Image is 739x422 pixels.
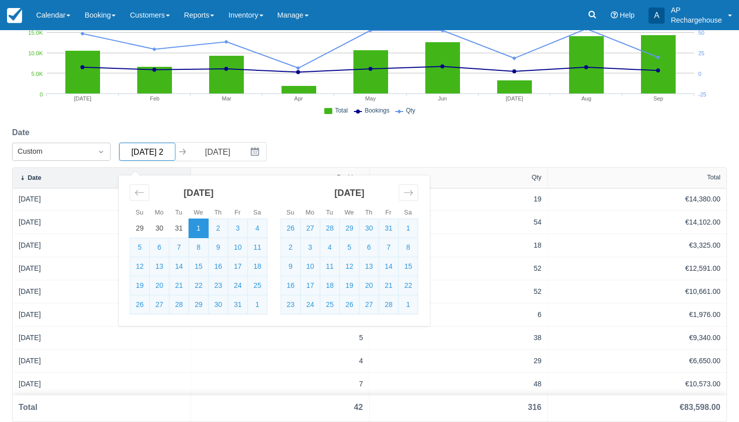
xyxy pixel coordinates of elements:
[306,209,315,216] small: Mo
[554,194,720,204] div: €14,380.00
[197,333,363,343] div: 5
[253,209,261,216] small: Sa
[228,276,248,295] td: Selected. Friday, January 24, 2025
[301,295,320,314] td: Selected. Monday, February 24, 2025
[376,286,541,297] div: 52
[197,379,363,389] div: 7
[281,238,301,257] td: Selected. Sunday, February 2, 2025
[150,95,160,101] tspan: Feb
[376,309,541,320] div: 6
[671,15,722,25] p: Rechargehouse
[281,257,301,276] td: Selected. Sunday, February 9, 2025
[399,295,418,314] td: Selected. Saturday, March 1, 2025
[248,238,267,257] td: Selected. Saturday, January 11, 2025
[189,238,209,257] td: Selected. Wednesday, January 8, 2025
[197,356,363,366] div: 4
[698,50,704,56] tspan: 25
[40,91,43,97] tspan: 0
[228,295,248,314] td: Selected. Friday, January 31, 2025
[340,257,359,276] td: Selected. Wednesday, February 12, 2025
[335,107,347,114] span: Total
[359,238,379,257] td: Selected. Thursday, February 6, 2025
[506,95,523,101] tspan: [DATE]
[190,143,246,161] input: End Date
[649,8,665,24] div: A
[707,174,720,181] div: Total
[698,71,701,77] tspan: 0
[365,95,376,101] tspan: May
[376,217,541,228] div: 54
[376,379,541,389] div: 48
[29,30,43,36] tspan: 15.0K
[359,257,379,276] td: Selected. Thursday, February 13, 2025
[18,146,87,157] div: Custom
[189,219,209,238] td: Selected as start date. Wednesday, January 1, 2025
[235,209,241,216] small: Fr
[281,219,301,238] td: Selected. Sunday, January 26, 2025
[119,143,175,161] input: Start Date
[554,379,720,389] div: €10,573.00
[320,295,340,314] td: Selected. Tuesday, February 25, 2025
[155,209,164,216] small: Mo
[169,238,189,257] td: Selected. Tuesday, January 7, 2025
[359,219,379,238] td: Selected. Thursday, January 30, 2025
[130,184,149,201] div: Move backward to switch to the previous month.
[554,240,720,251] div: €3,325.00
[19,379,184,389] div: [DATE]
[74,95,92,101] tspan: [DATE]
[320,219,340,238] td: Selected. Tuesday, January 28, 2025
[582,95,592,101] tspan: Aug
[365,209,373,216] small: Th
[150,257,169,276] td: Selected. Monday, January 13, 2025
[698,30,704,36] tspan: 50
[228,257,248,276] td: Selected. Friday, January 17, 2025
[379,295,399,314] td: Selected. Friday, February 28, 2025
[554,263,720,274] div: €12,591.00
[326,209,333,216] small: Tu
[386,209,392,216] small: Fr
[554,217,720,228] div: €14,102.00
[248,257,267,276] td: Selected. Saturday, January 18, 2025
[301,238,320,257] td: Selected. Monday, February 3, 2025
[399,257,418,276] td: Selected. Saturday, February 15, 2025
[340,238,359,257] td: Selected. Wednesday, February 5, 2025
[136,209,143,216] small: Su
[228,219,248,238] td: Selected. Friday, January 3, 2025
[320,257,340,276] td: Selected. Tuesday, February 11, 2025
[150,295,169,314] td: Selected. Monday, January 27, 2025
[130,219,150,238] td: Choose Sunday, December 29, 2024 as your check-in date. It’s available.
[334,188,364,198] strong: [DATE]
[399,184,418,201] div: Move forward to switch to the next month.
[175,209,182,216] small: Tu
[295,95,303,101] tspan: Apr
[130,257,150,276] td: Selected. Sunday, January 12, 2025
[354,401,363,413] div: 42
[189,276,209,295] td: Selected. Wednesday, January 22, 2025
[130,295,150,314] td: Selected. Sunday, January 26, 2025
[340,295,359,314] td: Selected. Wednesday, February 26, 2025
[169,295,189,314] td: Selected. Tuesday, January 28, 2025
[19,309,184,320] div: [DATE]
[376,263,541,274] div: 52
[680,401,720,413] div: €83,598.00
[209,238,228,257] td: Selected. Thursday, January 9, 2025
[379,219,399,238] td: Selected. Friday, January 31, 2025
[19,286,184,297] div: [DATE]
[359,276,379,295] td: Selected. Thursday, February 20, 2025
[344,209,354,216] small: We
[19,356,184,366] div: [DATE]
[19,240,184,251] div: [DATE]
[554,309,720,320] div: €1,976.00
[246,143,266,161] button: Interact with the calendar and add the check-in date for your trip.
[19,194,184,204] div: [DATE]
[337,174,363,181] div: Bookings
[301,276,320,295] td: Selected. Monday, February 17, 2025
[281,295,301,314] td: Selected. Sunday, February 23, 2025
[12,127,34,139] label: Date
[248,219,267,238] td: Selected. Saturday, January 4, 2025
[228,238,248,257] td: Selected. Friday, January 10, 2025
[406,107,415,114] span: Qty
[209,219,228,238] td: Selected. Thursday, January 2, 2025
[376,194,541,204] div: 19
[19,333,184,343] div: [DATE]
